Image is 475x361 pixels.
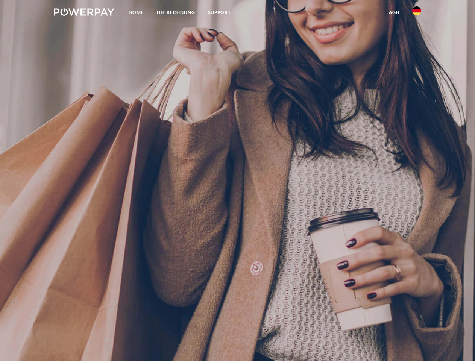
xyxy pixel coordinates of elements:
[412,6,421,15] img: de
[54,8,114,16] img: logo-powerpay-white.svg
[122,6,150,19] a: Home
[202,6,237,19] a: SUPPORT
[382,6,406,19] a: agb
[150,6,202,19] a: DIE RECHNUNG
